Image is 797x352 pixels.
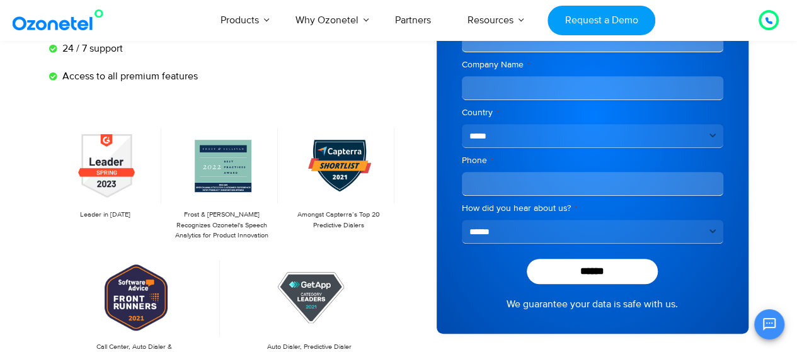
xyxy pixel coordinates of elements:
button: Open chat [754,309,784,339]
label: Country [462,106,723,119]
p: Frost & [PERSON_NAME] Recognizes Ozonetel's Speech Analytics for Product Innovation [171,210,272,241]
span: 24 / 7 support [59,41,123,56]
a: Request a Demo [548,6,655,35]
label: How did you hear about us? [462,202,723,215]
a: We guarantee your data is safe with us. [507,297,678,312]
span: Access to all premium features [59,69,198,84]
p: Leader in [DATE] [55,210,156,220]
label: Company Name [462,59,723,71]
p: Amongst Capterra’s Top 20 Predictive Dialers [288,210,388,230]
label: Phone [462,154,723,167]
